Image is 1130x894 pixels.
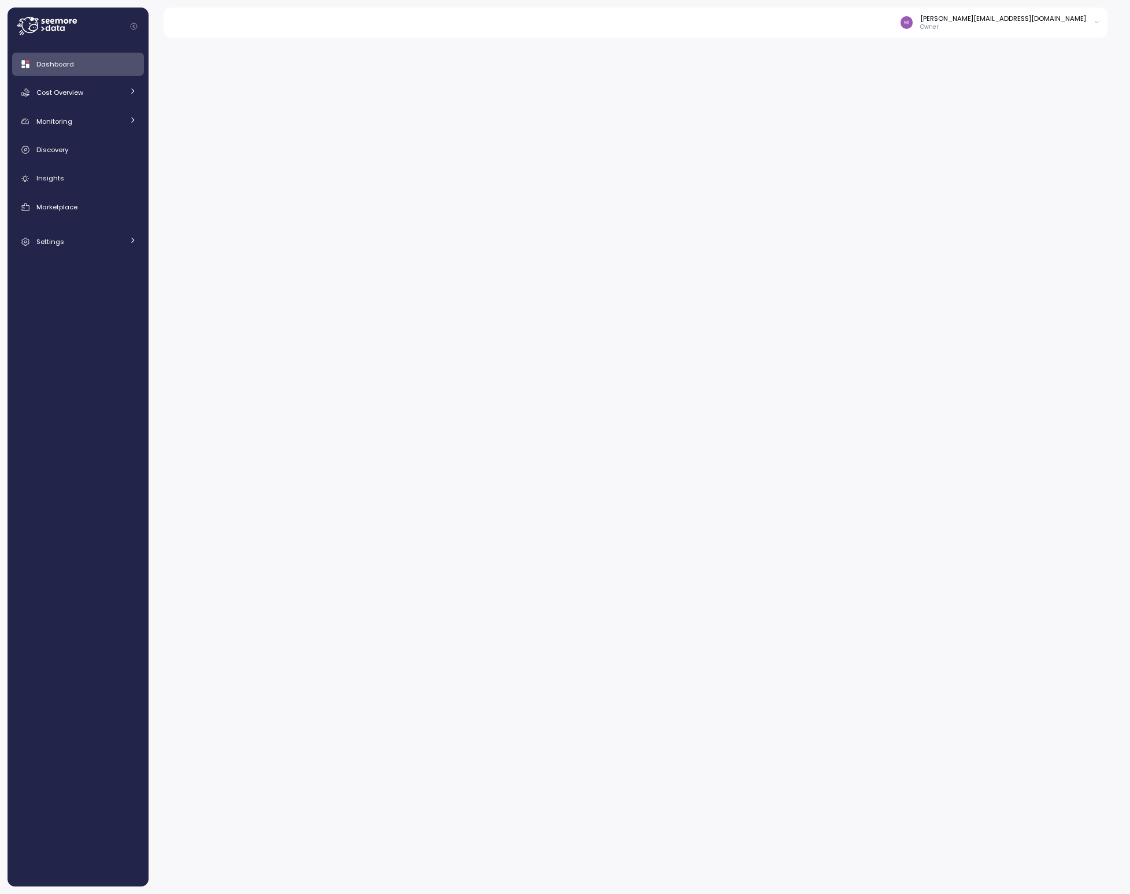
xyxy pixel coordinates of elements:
[12,167,144,190] a: Insights
[36,173,64,183] span: Insights
[36,237,64,246] span: Settings
[36,88,83,97] span: Cost Overview
[12,138,144,161] a: Discovery
[36,60,74,69] span: Dashboard
[12,110,144,133] a: Monitoring
[127,22,141,31] button: Collapse navigation
[36,145,68,154] span: Discovery
[920,23,1086,31] p: Owner
[901,16,913,28] img: a578287da5907d08df1e6f566dc2ef7a
[36,117,72,126] span: Monitoring
[12,81,144,104] a: Cost Overview
[920,14,1086,23] div: [PERSON_NAME][EMAIL_ADDRESS][DOMAIN_NAME]
[12,195,144,219] a: Marketplace
[12,230,144,253] a: Settings
[12,53,144,76] a: Dashboard
[36,202,77,212] span: Marketplace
